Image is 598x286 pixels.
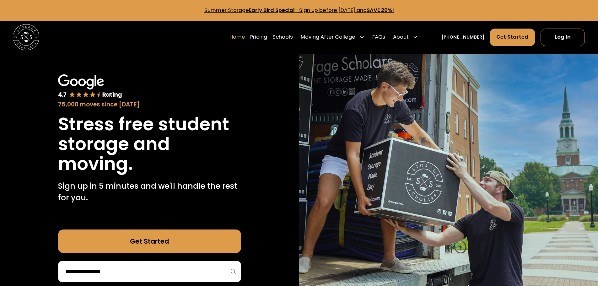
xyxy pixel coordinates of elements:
[393,33,409,41] div: About
[58,74,122,99] img: Google 4.7 star rating
[13,24,39,50] a: home
[204,7,394,14] a: Summer StorageEarly Bird Special- Sign up before [DATE] andSAVE 20%!
[13,24,39,50] img: Storage Scholars main logo
[298,28,367,46] div: Moving After College
[391,28,421,46] div: About
[58,114,241,174] h1: Stress free student storage and moving.
[272,28,293,46] a: Schools
[229,28,245,46] a: Home
[250,28,267,46] a: Pricing
[58,180,241,204] p: Sign up in 5 minutes and we'll handle the rest for you.
[490,29,536,46] a: Get Started
[372,28,385,46] a: FAQs
[58,229,241,253] a: Get Started
[249,7,295,14] strong: Early Bird Special
[367,7,394,14] strong: SAVE 20%!
[541,29,585,46] a: Log In
[301,33,355,41] div: Moving After College
[441,34,484,41] a: [PHONE_NUMBER]
[58,100,241,109] div: 75,000 moves since [DATE]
